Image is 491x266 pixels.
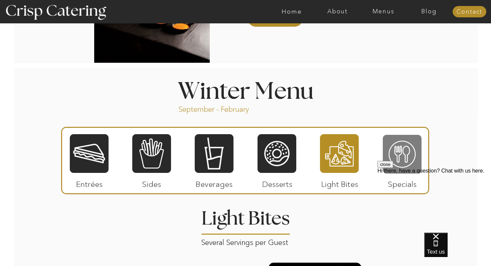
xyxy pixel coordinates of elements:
h1: Winter Menu [153,80,338,100]
a: Blog [406,8,452,15]
p: Light Bites [317,173,362,192]
a: Home [269,8,315,15]
p: September - February [178,104,270,112]
p: Sides [129,173,174,192]
a: About [315,8,360,15]
h2: Light Bites [199,209,292,222]
a: Menus [360,8,406,15]
iframe: podium webchat widget prompt [377,161,491,241]
p: Desserts [255,173,299,192]
p: Beverages [192,173,236,192]
p: Entrées [67,173,112,192]
a: Order Now [253,7,297,27]
a: Contact [453,9,486,15]
p: Several Servings per Guest [201,236,290,244]
iframe: podium webchat widget bubble [424,233,491,266]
